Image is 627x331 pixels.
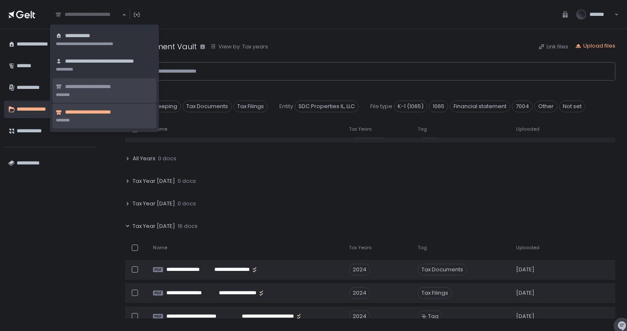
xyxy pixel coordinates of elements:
span: [DATE] [516,266,534,273]
span: All Years [133,155,155,162]
span: Bookkeeping [137,101,181,112]
button: View by: Tax years [210,43,268,51]
span: Tax Filings [418,287,452,299]
span: SDC Properties IL, LLC [295,101,359,112]
button: Link files [538,43,568,51]
span: [DATE] [516,313,534,320]
div: 2024 [349,264,370,275]
span: Name [153,126,167,132]
span: Other [534,101,557,112]
span: Tag [418,126,427,132]
span: [DATE] [516,289,534,297]
span: Tax Filings [233,101,268,112]
span: 7004 [512,101,533,112]
span: Tax Documents [183,101,232,112]
h1: Document Vault [136,41,197,52]
div: 2024 [349,287,370,299]
span: 0 docs [178,177,196,185]
span: 16 docs [178,222,198,230]
div: 2024 [349,311,370,322]
span: Tax Documents [418,264,467,275]
span: Uploaded [516,126,539,132]
span: 0 docs [158,155,176,162]
span: Tag [418,245,427,251]
span: Tax Year [DATE] [133,222,175,230]
span: Tax Year [DATE] [133,200,175,207]
span: Entity [279,103,293,110]
input: Search for option [55,10,121,19]
span: File type [370,103,392,110]
span: Tax Years [349,126,372,132]
span: Not set [559,101,585,112]
span: Name [153,245,167,251]
span: Uploaded [516,245,539,251]
span: 1065 [429,101,448,112]
span: Tax Years [349,245,372,251]
span: Financial statement [450,101,510,112]
div: Search for option [50,6,126,23]
span: Tag [428,313,439,320]
span: 0 docs [178,200,196,207]
span: K-1 (1065) [394,101,427,112]
span: Tax Year [DATE] [133,177,175,185]
button: Upload files [575,42,615,50]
